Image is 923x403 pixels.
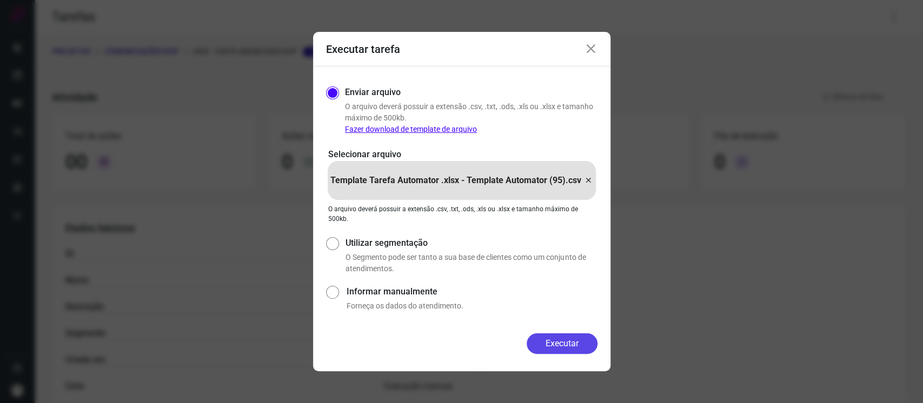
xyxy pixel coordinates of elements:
label: Utilizar segmentação [346,237,597,250]
h3: Executar tarefa [326,43,400,56]
a: Fazer download de template de arquivo [345,125,477,133]
p: O arquivo deverá possuir a extensão .csv, .txt, .ods, .xls ou .xlsx e tamanho máximo de 500kb. [328,204,595,224]
p: Template Tarefa Automator .xlsx - Template Automator (95).csv [330,174,581,187]
p: O Segmento pode ser tanto a sua base de clientes como um conjunto de atendimentos. [346,252,597,274]
p: Forneça os dados do atendimento. [347,300,597,312]
p: Selecionar arquivo [328,148,595,161]
p: O arquivo deverá possuir a extensão .csv, .txt, .ods, .xls ou .xlsx e tamanho máximo de 500kb. [345,101,597,135]
button: Executar [527,333,597,354]
label: Enviar arquivo [345,86,401,99]
label: Informar manualmente [347,285,597,298]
